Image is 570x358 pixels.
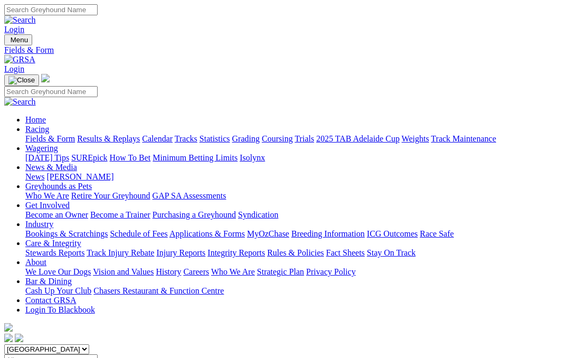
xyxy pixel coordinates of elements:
a: Bookings & Scratchings [25,229,108,238]
a: Syndication [238,210,278,219]
a: Retire Your Greyhound [71,191,150,200]
a: [DATE] Tips [25,153,69,162]
img: facebook.svg [4,334,13,342]
a: Racing [25,125,49,134]
a: Careers [183,267,209,276]
a: Trials [294,134,314,143]
img: Search [4,15,36,25]
input: Search [4,4,98,15]
a: Breeding Information [291,229,365,238]
a: SUREpick [71,153,107,162]
a: Login To Blackbook [25,305,95,314]
a: Schedule of Fees [110,229,167,238]
img: logo-grsa-white.png [4,323,13,332]
button: Toggle navigation [4,74,39,86]
a: Contact GRSA [25,296,76,305]
a: Become a Trainer [90,210,150,219]
a: Login [4,25,24,34]
img: Close [8,76,35,84]
a: GAP SA Assessments [153,191,226,200]
a: Stay On Track [367,248,415,257]
a: Coursing [262,134,293,143]
span: Menu [11,36,28,44]
a: Statistics [199,134,230,143]
a: Results & Replays [77,134,140,143]
a: How To Bet [110,153,151,162]
a: Race Safe [420,229,453,238]
a: Industry [25,220,53,229]
a: Purchasing a Greyhound [153,210,236,219]
a: ICG Outcomes [367,229,417,238]
div: Greyhounds as Pets [25,191,566,201]
a: [PERSON_NAME] [46,172,113,181]
div: Wagering [25,153,566,163]
a: Privacy Policy [306,267,356,276]
a: Who We Are [211,267,255,276]
div: Racing [25,134,566,144]
a: Applications & Forms [169,229,245,238]
div: Care & Integrity [25,248,566,258]
div: News & Media [25,172,566,182]
a: Who We Are [25,191,69,200]
a: History [156,267,181,276]
input: Search [4,86,98,97]
a: Stewards Reports [25,248,84,257]
a: Fact Sheets [326,248,365,257]
a: Bar & Dining [25,277,72,286]
div: Get Involved [25,210,566,220]
a: Injury Reports [156,248,205,257]
a: Vision and Values [93,267,154,276]
img: logo-grsa-white.png [41,74,50,82]
a: Wagering [25,144,58,153]
a: Track Maintenance [431,134,496,143]
a: Weights [402,134,429,143]
a: Fields & Form [25,134,75,143]
a: 2025 TAB Adelaide Cup [316,134,400,143]
a: We Love Our Dogs [25,267,91,276]
img: GRSA [4,55,35,64]
a: Tracks [175,134,197,143]
a: Strategic Plan [257,267,304,276]
a: Chasers Restaurant & Function Centre [93,286,224,295]
a: Isolynx [240,153,265,162]
a: Cash Up Your Club [25,286,91,295]
a: Rules & Policies [267,248,324,257]
button: Toggle navigation [4,34,32,45]
a: Minimum Betting Limits [153,153,237,162]
a: Greyhounds as Pets [25,182,92,191]
a: Login [4,64,24,73]
a: Calendar [142,134,173,143]
img: Search [4,97,36,107]
a: Integrity Reports [207,248,265,257]
div: Industry [25,229,566,239]
div: About [25,267,566,277]
a: Grading [232,134,260,143]
div: Bar & Dining [25,286,566,296]
a: News & Media [25,163,77,172]
a: Get Involved [25,201,70,210]
img: twitter.svg [15,334,23,342]
a: Care & Integrity [25,239,81,248]
a: About [25,258,46,267]
a: Become an Owner [25,210,88,219]
a: Home [25,115,46,124]
a: Fields & Form [4,45,566,55]
a: MyOzChase [247,229,289,238]
a: News [25,172,44,181]
a: Track Injury Rebate [87,248,154,257]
